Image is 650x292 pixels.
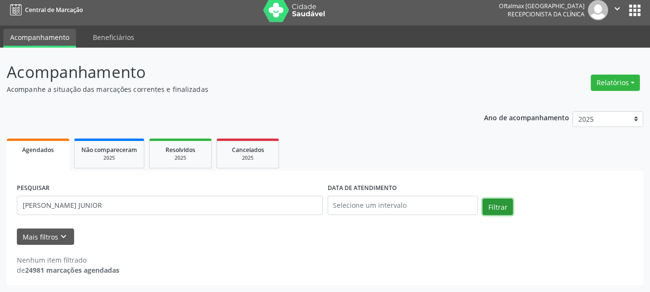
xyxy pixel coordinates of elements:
[232,146,264,154] span: Cancelados
[17,196,323,215] input: Nome, código do beneficiário ou CPF
[499,2,585,10] div: Oftalmax [GEOGRAPHIC_DATA]
[81,146,137,154] span: Não compareceram
[25,266,119,275] strong: 24981 marcações agendadas
[328,181,397,196] label: DATA DE ATENDIMENTO
[328,196,478,215] input: Selecione um intervalo
[7,2,83,18] a: Central de Marcação
[508,10,585,18] span: Recepcionista da clínica
[591,75,640,91] button: Relatórios
[626,2,643,19] button: apps
[86,29,141,46] a: Beneficiários
[612,3,623,14] i: 
[17,229,74,245] button: Mais filtroskeyboard_arrow_down
[22,146,54,154] span: Agendados
[7,84,452,94] p: Acompanhe a situação das marcações correntes e finalizadas
[17,255,119,265] div: Nenhum item filtrado
[7,60,452,84] p: Acompanhamento
[224,154,272,162] div: 2025
[3,29,76,48] a: Acompanhamento
[483,199,513,215] button: Filtrar
[17,181,50,196] label: PESQUISAR
[58,231,69,242] i: keyboard_arrow_down
[17,265,119,275] div: de
[166,146,195,154] span: Resolvidos
[156,154,204,162] div: 2025
[81,154,137,162] div: 2025
[25,6,83,14] span: Central de Marcação
[484,111,569,123] p: Ano de acompanhamento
